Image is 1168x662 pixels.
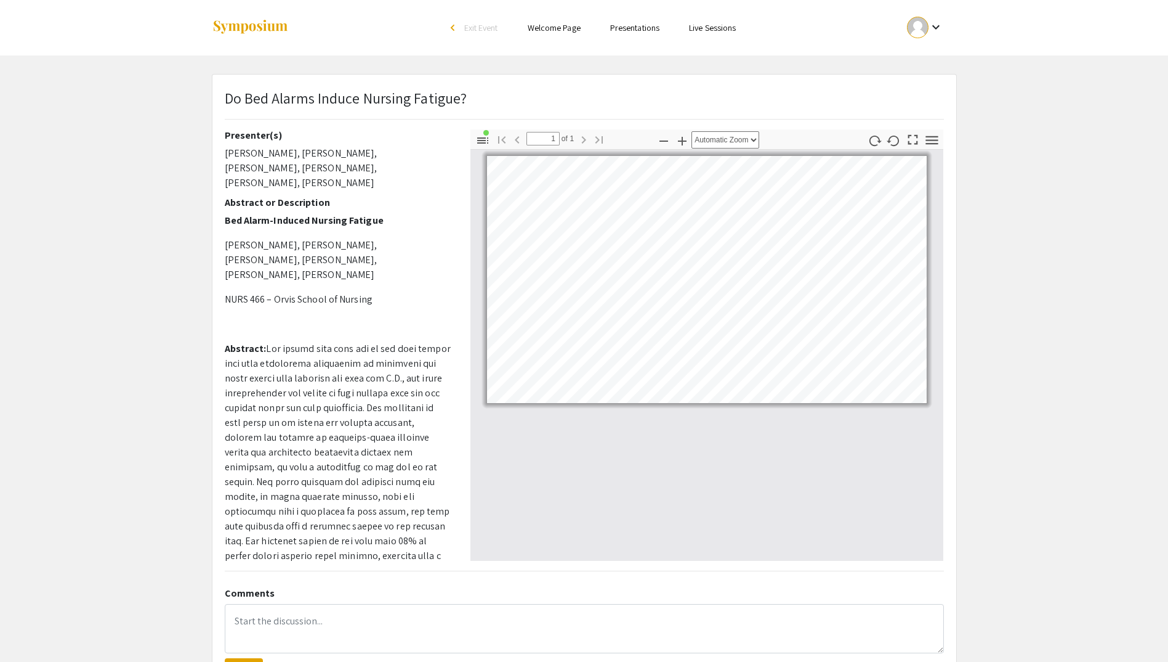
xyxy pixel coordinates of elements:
[560,132,574,145] span: of 1
[526,132,560,145] input: Page
[573,130,594,148] button: Next Page
[610,22,659,33] a: Presentations
[225,342,267,355] strong: Abstract:
[883,131,904,149] button: Rotate Counterclockwise
[928,20,943,35] mat-icon: Expand account dropdown
[225,129,452,141] h2: Presenter(s)
[672,131,693,149] button: Zoom In
[451,24,458,31] div: arrow_back_ios
[491,130,512,148] button: Go to First Page
[589,130,610,148] button: Go to Last Page
[691,131,759,149] select: Zoom
[9,607,52,653] iframe: Chat
[507,130,528,148] button: Previous Page
[212,19,289,36] img: Symposium by ForagerOne
[689,22,736,33] a: Live Sessions
[225,238,452,282] p: [PERSON_NAME], [PERSON_NAME], [PERSON_NAME], [PERSON_NAME], [PERSON_NAME], [PERSON_NAME]
[653,131,674,149] button: Zoom Out
[225,292,452,307] p: NURS 466 – Orvis School of Nursing
[225,214,384,227] strong: Bed Alarm-Induced Nursing Fatigue
[225,146,452,190] p: [PERSON_NAME], [PERSON_NAME], [PERSON_NAME], [PERSON_NAME], [PERSON_NAME], [PERSON_NAME]
[225,197,452,208] h2: Abstract or Description
[472,131,493,149] button: Toggle Sidebar (document contains outline/attachments/layers)
[225,587,944,599] h2: Comments
[921,131,942,149] button: Tools
[902,129,923,147] button: Switch to Presentation Mode
[864,131,885,149] button: Rotate Clockwise
[481,150,932,409] div: Page 1
[225,87,467,109] p: Do Bed Alarms Induce Nursing Fatigue?
[464,22,498,33] span: Exit Event
[528,22,581,33] a: Welcome Page
[894,14,956,41] button: Expand account dropdown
